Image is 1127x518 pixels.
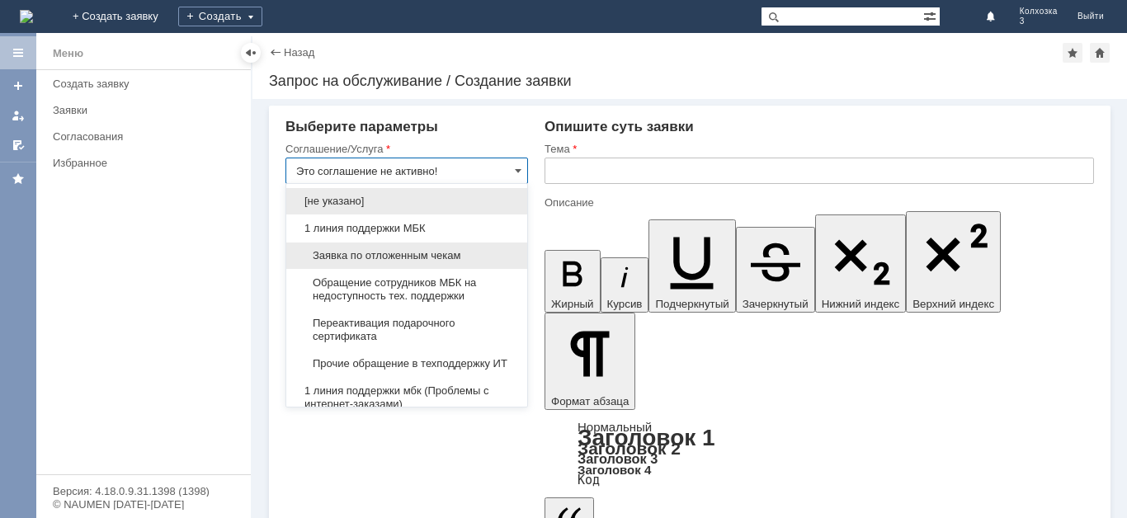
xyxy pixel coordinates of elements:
span: Формат абзаца [551,395,629,407]
button: Курсив [601,257,649,313]
a: Заголовок 2 [578,439,681,458]
div: Согласования [53,130,241,143]
div: Сделать домашней страницей [1090,43,1110,63]
a: Заголовок 3 [578,451,658,466]
button: Верхний индекс [906,211,1001,313]
a: Заголовок 1 [578,425,715,450]
div: Меню [53,44,83,64]
div: Создать заявку [53,78,241,90]
span: 3 [1020,16,1058,26]
div: Версия: 4.18.0.9.31.1398 (1398) [53,486,234,497]
a: Перейти на домашнюю страницу [20,10,33,23]
a: Нормальный [578,420,652,434]
span: Жирный [551,298,594,310]
span: Курсив [607,298,643,310]
span: Выберите параметры [285,119,438,134]
span: 1 линия поддержки МБК [296,222,517,235]
a: Заголовок 4 [578,463,651,477]
span: Обращение сотрудников МБК на недоступность тех. поддержки [296,276,517,303]
div: Соглашение/Услуга [285,144,525,154]
a: Заявки [46,97,248,123]
a: Согласования [46,124,248,149]
div: © NAUMEN [DATE]-[DATE] [53,499,234,510]
div: Избранное [53,157,223,169]
button: Зачеркнутый [736,227,815,313]
span: Заявка по отложенным чекам [296,249,517,262]
button: Жирный [545,250,601,313]
span: Опишите суть заявки [545,119,694,134]
span: Переактивация подарочного сертификата [296,317,517,343]
div: Создать [178,7,262,26]
a: Назад [284,46,314,59]
div: Описание [545,197,1091,208]
span: Расширенный поиск [923,7,940,23]
span: Нижний индекс [822,298,900,310]
span: Прочие обращение в техподдержку ИТ [296,357,517,370]
a: Создать заявку [5,73,31,99]
button: Подчеркнутый [648,219,735,313]
img: logo [20,10,33,23]
div: Добавить в избранное [1063,43,1082,63]
div: Формат абзаца [545,421,1094,486]
span: Подчеркнутый [655,298,729,310]
span: 1 линия поддержки мбк (Проблемы с интернет-заказами) [296,384,517,411]
div: Заявки [53,104,241,116]
span: [не указано] [296,195,517,208]
button: Нижний индекс [815,214,907,313]
a: Мои заявки [5,102,31,129]
div: Запрос на обслуживание / Создание заявки [269,73,1110,89]
button: Формат абзаца [545,313,635,410]
span: Верхний индекс [912,298,994,310]
div: Тема [545,144,1091,154]
a: Создать заявку [46,71,248,97]
div: Скрыть меню [241,43,261,63]
span: Зачеркнутый [743,298,809,310]
span: Колхозка [1020,7,1058,16]
a: Код [578,473,600,487]
a: Мои согласования [5,132,31,158]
